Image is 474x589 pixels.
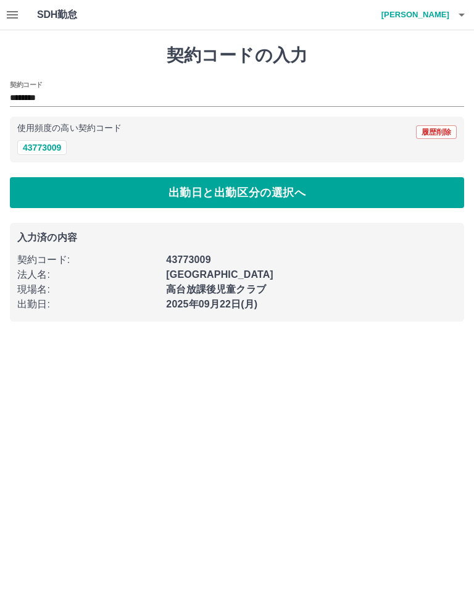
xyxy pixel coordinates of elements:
[17,297,159,312] p: 出勤日 :
[166,299,257,309] b: 2025年09月22日(月)
[10,177,464,208] button: 出勤日と出勤区分の選択へ
[166,254,210,265] b: 43773009
[17,267,159,282] p: 法人名 :
[10,80,43,90] h2: 契約コード
[416,125,457,139] button: 履歴削除
[17,124,122,133] p: 使用頻度の高い契約コード
[166,284,266,294] b: 高台放課後児童クラブ
[17,253,159,267] p: 契約コード :
[17,140,67,155] button: 43773009
[17,282,159,297] p: 現場名 :
[166,269,273,280] b: [GEOGRAPHIC_DATA]
[17,233,457,243] p: 入力済の内容
[10,45,464,66] h1: 契約コードの入力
